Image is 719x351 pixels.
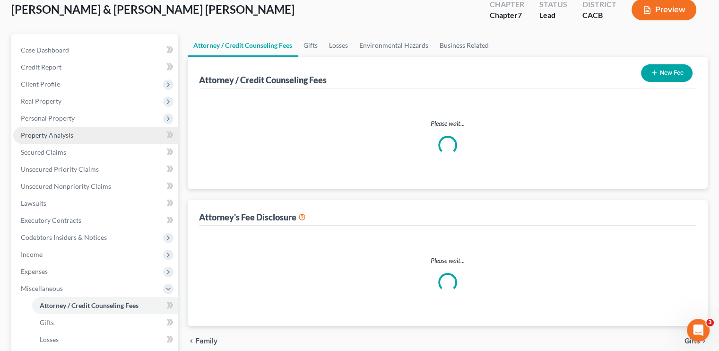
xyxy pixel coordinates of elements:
[207,256,689,265] p: Please wait...
[490,10,524,21] div: Chapter
[13,195,178,212] a: Lawsuits
[21,182,111,190] span: Unsecured Nonpriority Claims
[518,10,522,19] span: 7
[21,284,63,292] span: Miscellaneous
[32,314,178,331] a: Gifts
[40,318,54,326] span: Gifts
[21,63,61,71] span: Credit Report
[188,337,195,345] i: chevron_left
[21,80,60,88] span: Client Profile
[40,301,139,309] span: Attorney / Credit Counseling Fees
[21,114,75,122] span: Personal Property
[188,337,217,345] button: chevron_left Family
[687,319,710,342] iframe: Intercom live chat
[13,59,178,76] a: Credit Report
[199,211,306,223] div: Attorney's Fee Disclosure
[434,34,494,57] a: Business Related
[323,34,354,57] a: Losses
[21,131,73,139] span: Property Analysis
[641,64,693,82] button: New Fee
[13,42,178,59] a: Case Dashboard
[199,74,327,86] div: Attorney / Credit Counseling Fees
[195,337,217,345] span: Family
[298,34,323,57] a: Gifts
[21,165,99,173] span: Unsecured Priority Claims
[21,233,107,241] span: Codebtors Insiders & Notices
[706,319,714,326] span: 3
[13,178,178,195] a: Unsecured Nonpriority Claims
[21,46,69,54] span: Case Dashboard
[13,212,178,229] a: Executory Contracts
[684,337,708,345] button: Gifts chevron_right
[539,10,567,21] div: Lead
[11,2,295,16] span: [PERSON_NAME] & [PERSON_NAME] [PERSON_NAME]
[21,199,46,207] span: Lawsuits
[32,331,178,348] a: Losses
[21,267,48,275] span: Expenses
[684,337,700,345] span: Gifts
[582,10,616,21] div: CACB
[354,34,434,57] a: Environmental Hazards
[40,335,59,343] span: Losses
[21,216,81,224] span: Executory Contracts
[21,97,61,105] span: Real Property
[13,161,178,178] a: Unsecured Priority Claims
[13,144,178,161] a: Secured Claims
[32,297,178,314] a: Attorney / Credit Counseling Fees
[13,127,178,144] a: Property Analysis
[21,148,66,156] span: Secured Claims
[21,250,43,258] span: Income
[188,34,298,57] a: Attorney / Credit Counseling Fees
[207,119,689,128] p: Please wait...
